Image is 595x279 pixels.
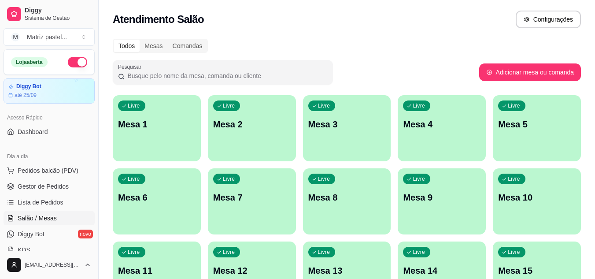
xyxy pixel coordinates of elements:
[413,249,425,256] p: Livre
[16,83,41,90] article: Diggy Bot
[118,63,144,71] label: Pesquisar
[140,40,167,52] div: Mesas
[208,168,296,234] button: LivreMesa 7
[118,118,196,130] p: Mesa 1
[11,57,48,67] div: Loja aberta
[4,125,95,139] a: Dashboard
[508,175,520,182] p: Livre
[213,118,291,130] p: Mesa 2
[118,191,196,204] p: Mesa 6
[208,95,296,161] button: LivreMesa 2
[4,179,95,193] a: Gestor de Pedidos
[479,63,581,81] button: Adicionar mesa ou comanda
[4,211,95,225] a: Salão / Mesas
[128,175,140,182] p: Livre
[18,127,48,136] span: Dashboard
[4,28,95,46] button: Select a team
[18,230,44,238] span: Diggy Bot
[118,264,196,277] p: Mesa 11
[25,15,91,22] span: Sistema de Gestão
[223,102,235,109] p: Livre
[128,249,140,256] p: Livre
[25,7,91,15] span: Diggy
[125,71,328,80] input: Pesquisar
[18,198,63,207] span: Lista de Pedidos
[4,111,95,125] div: Acesso Rápido
[4,164,95,178] button: Pedidos balcão (PDV)
[213,191,291,204] p: Mesa 7
[398,95,486,161] button: LivreMesa 4
[403,118,480,130] p: Mesa 4
[303,95,391,161] button: LivreMesa 3
[114,40,140,52] div: Todos
[308,264,386,277] p: Mesa 13
[113,12,204,26] h2: Atendimento Salão
[493,95,581,161] button: LivreMesa 5
[498,118,576,130] p: Mesa 5
[223,175,235,182] p: Livre
[508,249,520,256] p: Livre
[27,33,67,41] div: Matriz pastel ...
[398,168,486,234] button: LivreMesa 9
[113,168,201,234] button: LivreMesa 6
[18,214,57,223] span: Salão / Mesas
[498,264,576,277] p: Mesa 15
[223,249,235,256] p: Livre
[25,261,81,268] span: [EMAIL_ADDRESS][DOMAIN_NAME]
[4,195,95,209] a: Lista de Pedidos
[413,102,425,109] p: Livre
[18,182,69,191] span: Gestor de Pedidos
[128,102,140,109] p: Livre
[113,95,201,161] button: LivreMesa 1
[68,57,87,67] button: Alterar Status
[18,246,30,254] span: KDS
[413,175,425,182] p: Livre
[403,264,480,277] p: Mesa 14
[403,191,480,204] p: Mesa 9
[4,227,95,241] a: Diggy Botnovo
[303,168,391,234] button: LivreMesa 8
[4,149,95,164] div: Dia a dia
[213,264,291,277] p: Mesa 12
[11,33,20,41] span: M
[318,249,330,256] p: Livre
[18,166,78,175] span: Pedidos balcão (PDV)
[516,11,581,28] button: Configurações
[168,40,207,52] div: Comandas
[318,175,330,182] p: Livre
[498,191,576,204] p: Mesa 10
[308,118,386,130] p: Mesa 3
[318,102,330,109] p: Livre
[4,4,95,25] a: DiggySistema de Gestão
[4,78,95,104] a: Diggy Botaté 25/09
[493,168,581,234] button: LivreMesa 10
[15,92,37,99] article: até 25/09
[508,102,520,109] p: Livre
[308,191,386,204] p: Mesa 8
[4,254,95,275] button: [EMAIL_ADDRESS][DOMAIN_NAME]
[4,243,95,257] a: KDS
